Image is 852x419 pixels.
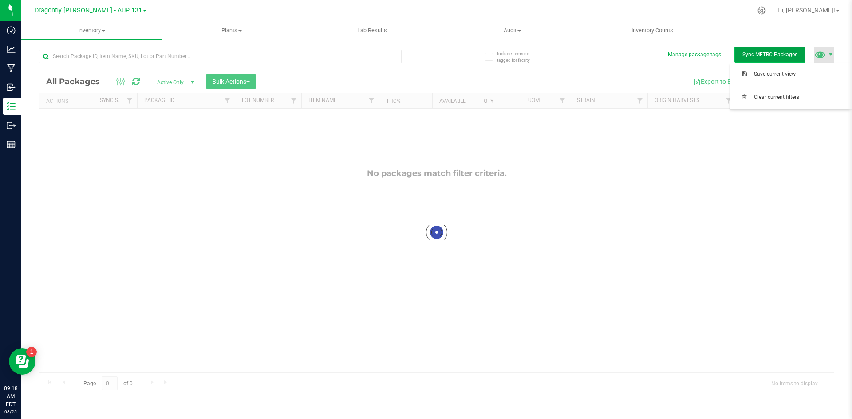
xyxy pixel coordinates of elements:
inline-svg: Analytics [7,45,16,54]
p: 09:18 AM EDT [4,384,17,408]
span: Clear current filters [754,94,846,101]
a: Inventory Counts [582,21,722,40]
inline-svg: Manufacturing [7,64,16,73]
input: Search Package ID, Item Name, SKU, Lot or Part Number... [39,50,402,63]
li: Save current view [730,63,852,86]
span: Sync METRC Packages [742,51,797,58]
button: Manage package tags [668,51,721,59]
li: Clear current filters [730,86,852,109]
button: Sync METRC Packages [734,47,805,63]
span: Inventory [21,27,162,35]
span: Audit [442,27,582,35]
a: Inventory [21,21,162,40]
inline-svg: Outbound [7,121,16,130]
a: Audit [442,21,582,40]
iframe: Resource center [9,348,35,375]
a: Lab Results [302,21,442,40]
inline-svg: Inbound [7,83,16,92]
span: Save current view [754,70,846,78]
inline-svg: Dashboard [7,26,16,35]
span: Lab Results [345,27,399,35]
inline-svg: Inventory [7,102,16,111]
iframe: Resource center unread badge [26,347,37,357]
span: Hi, [PERSON_NAME]! [777,7,835,14]
span: Include items not tagged for facility [497,50,541,63]
a: Plants [162,21,302,40]
span: Inventory Counts [619,27,685,35]
span: Dragonfly [PERSON_NAME] - AUP 131 [35,7,142,14]
inline-svg: Reports [7,140,16,149]
span: Plants [162,27,301,35]
div: Manage settings [756,6,767,15]
p: 08/25 [4,408,17,415]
